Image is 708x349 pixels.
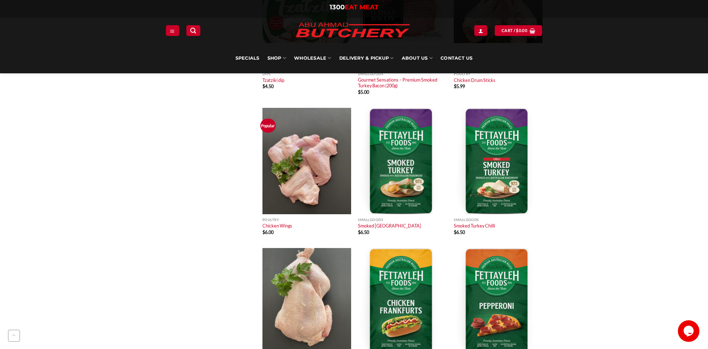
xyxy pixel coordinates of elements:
[330,3,378,11] a: 1300EAT MEAT
[235,43,259,73] a: Specials
[262,72,351,76] p: Dips
[358,229,360,235] span: $
[262,77,284,83] a: Tzatziki dip
[441,43,473,73] a: Contact Us
[454,77,495,83] a: Chicken Drum Sticks
[454,83,465,89] bdi: 5.99
[516,27,518,34] span: $
[330,3,345,11] span: 1300
[262,108,351,214] img: Chicken Wings
[262,223,292,229] a: Chicken Wings
[678,320,701,342] iframe: chat widget
[262,229,274,235] bdi: 6.00
[267,43,286,73] a: SHOP
[454,229,456,235] span: $
[186,25,200,36] a: Search
[401,43,432,73] a: About Us
[358,229,369,235] bdi: 6.50
[358,89,369,95] bdi: 5.00
[262,83,274,89] bdi: 4.50
[294,43,331,73] a: Wholesale
[358,218,447,222] p: Smallgoods
[454,223,495,229] a: Smoked Turkey Chilli
[495,25,542,36] a: View cart
[358,223,421,229] a: Smoked [GEOGRAPHIC_DATA]
[358,89,360,95] span: $
[454,72,542,76] p: Poultry
[454,108,542,214] img: Smoked Turkey Chilli
[262,218,351,222] p: Poultry
[262,229,265,235] span: $
[166,25,179,36] a: Menu
[262,83,265,89] span: $
[358,108,447,214] img: Smoked Turkey
[502,27,527,34] span: Cart /
[339,43,394,73] a: Delivery & Pickup
[454,218,542,222] p: Smallgoods
[290,18,415,43] img: Abu Ahmad Butchery
[8,330,20,342] button: Go to top
[454,229,465,235] bdi: 6.50
[345,3,378,11] span: EAT MEAT
[454,83,456,89] span: $
[358,77,447,89] a: Gourmet Sensations – Premium Smoked Turkey Bacon (200g)
[474,25,487,36] a: Login
[358,72,447,76] p: Smallgoods
[516,28,527,33] bdi: 0.00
